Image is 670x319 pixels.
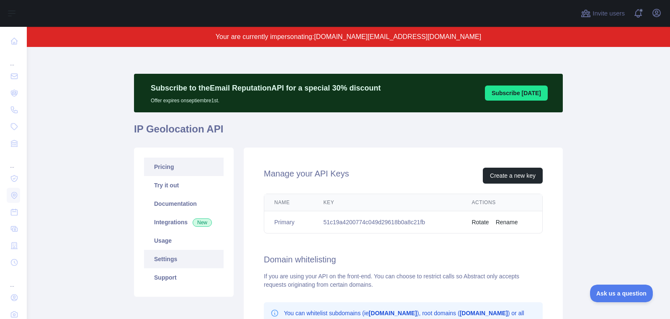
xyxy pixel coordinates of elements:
[472,218,489,226] button: Rotate
[7,50,20,67] div: ...
[144,250,224,268] a: Settings
[590,285,653,302] iframe: Toggle Customer Support
[134,122,563,143] h1: IP Geolocation API
[593,9,625,18] span: Invite users
[483,168,543,184] button: Create a new key
[151,94,381,104] p: Offer expires on septiembre 1st.
[144,213,224,231] a: Integrations New
[216,33,314,40] span: Your are currently impersonating:
[144,176,224,195] a: Try it out
[264,168,349,184] h2: Manage your API Keys
[579,7,626,20] button: Invite users
[313,194,461,211] th: Key
[193,218,212,227] span: New
[485,86,548,101] button: Subscribe [DATE]
[7,272,20,288] div: ...
[144,268,224,287] a: Support
[369,310,417,316] b: [DOMAIN_NAME]
[264,272,543,289] div: If you are using your API on the front-end. You can choose to restrict calls so Abstract only acc...
[313,211,461,233] td: 51c19a4200774c049d29618b0a8c21fb
[264,211,313,233] td: Primary
[264,194,313,211] th: Name
[314,33,481,40] span: [DOMAIN_NAME][EMAIL_ADDRESS][DOMAIN_NAME]
[144,158,224,176] a: Pricing
[460,310,508,316] b: [DOMAIN_NAME]
[144,195,224,213] a: Documentation
[7,153,20,169] div: ...
[496,218,518,226] button: Rename
[264,254,543,265] h2: Domain whitelisting
[151,82,381,94] p: Subscribe to the Email Reputation API for a special 30 % discount
[144,231,224,250] a: Usage
[461,194,542,211] th: Actions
